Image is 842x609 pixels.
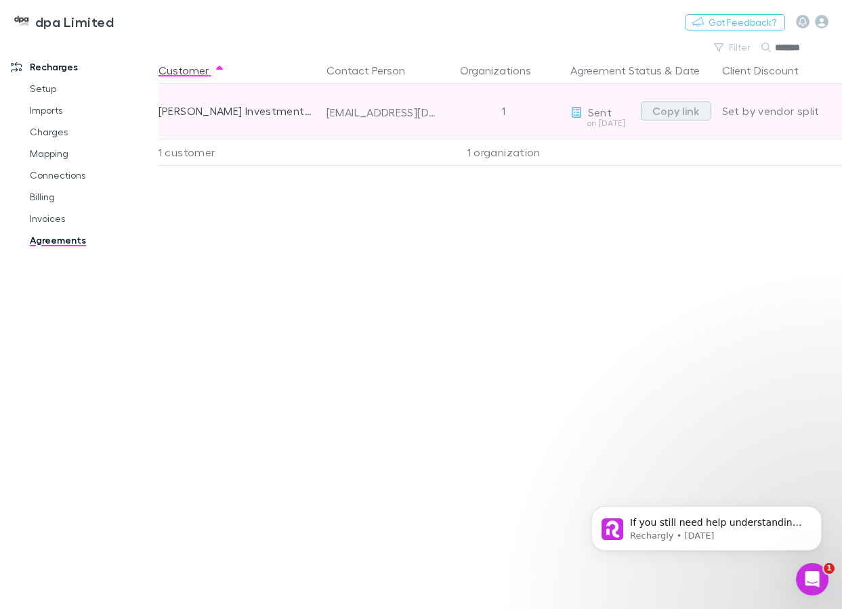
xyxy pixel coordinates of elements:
[16,186,165,208] a: Billing
[443,84,565,138] div: 1
[16,143,165,164] a: Mapping
[443,139,565,166] div: 1 organization
[327,106,438,119] div: [EMAIL_ADDRESS][DOMAIN_NAME]
[35,14,114,30] h3: dpa Limited
[327,57,421,84] button: Contact Person
[675,57,700,84] button: Date
[570,57,662,84] button: Agreement Status
[159,139,321,166] div: 1 customer
[796,563,828,595] iframe: Intercom live chat
[460,57,547,84] button: Organizations
[588,106,612,118] span: Sent
[16,78,165,99] a: Setup
[5,5,122,38] a: dpa Limited
[722,57,815,84] button: Client Discount
[707,39,759,55] button: Filter
[16,121,165,143] a: Charges
[571,478,842,572] iframe: Intercom notifications message
[159,57,225,84] button: Customer
[570,119,635,127] div: on [DATE]
[570,57,711,84] div: &
[16,208,165,229] a: Invoices
[16,164,165,186] a: Connections
[16,99,165,121] a: Imports
[159,84,316,138] div: [PERSON_NAME] Investments Limited
[685,14,785,30] button: Got Feedback?
[641,101,711,120] button: Copy link
[16,229,165,251] a: Agreements
[14,14,30,30] img: dpa Limited's Logo
[824,563,835,574] span: 1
